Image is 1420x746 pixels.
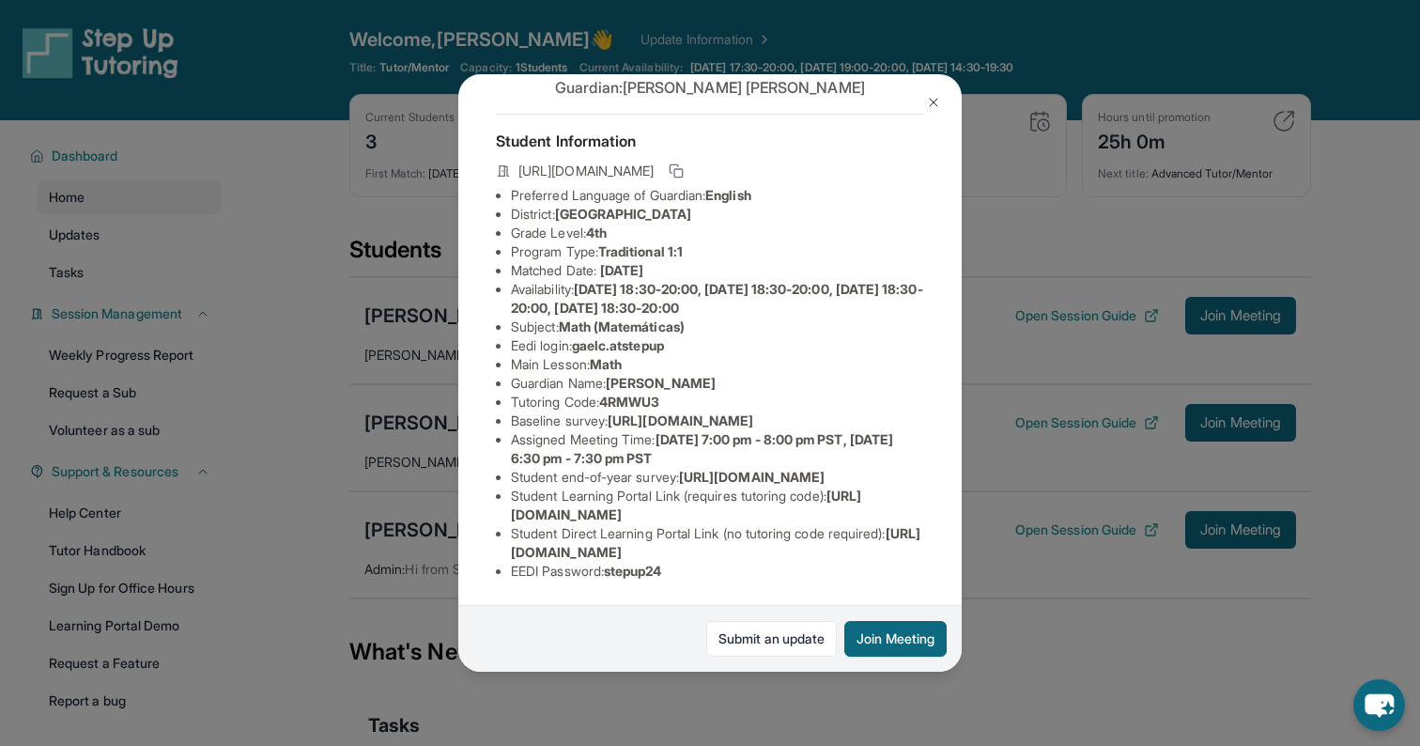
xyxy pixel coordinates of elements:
[511,562,924,581] li: EEDI Password :
[496,130,924,152] h4: Student Information
[705,187,751,203] span: English
[511,318,924,336] li: Subject :
[665,160,687,182] button: Copy link
[511,281,923,316] span: [DATE] 18:30-20:00, [DATE] 18:30-20:00, [DATE] 18:30-20:00, [DATE] 18:30-20:00
[606,375,716,391] span: [PERSON_NAME]
[511,374,924,393] li: Guardian Name :
[555,206,691,222] span: [GEOGRAPHIC_DATA]
[496,76,924,99] p: Guardian: [PERSON_NAME] [PERSON_NAME]
[511,205,924,224] li: District:
[586,225,607,241] span: 4th
[511,224,924,242] li: Grade Level:
[608,412,753,428] span: [URL][DOMAIN_NAME]
[1353,679,1405,731] button: chat-button
[511,242,924,261] li: Program Type:
[511,355,924,374] li: Main Lesson :
[604,563,662,579] span: stepup24
[600,262,643,278] span: [DATE]
[511,186,924,205] li: Preferred Language of Guardian:
[511,261,924,280] li: Matched Date:
[706,621,837,657] a: Submit an update
[511,393,924,412] li: Tutoring Code :
[511,524,924,562] li: Student Direct Learning Portal Link (no tutoring code required) :
[511,280,924,318] li: Availability:
[572,337,664,353] span: gaelc.atstepup
[926,95,941,110] img: Close Icon
[844,621,947,657] button: Join Meeting
[599,394,659,410] span: 4RMWU3
[511,431,893,466] span: [DATE] 7:00 pm - 8:00 pm PST, [DATE] 6:30 pm - 7:30 pm PST
[679,469,825,485] span: [URL][DOMAIN_NAME]
[518,162,654,180] span: [URL][DOMAIN_NAME]
[511,468,924,487] li: Student end-of-year survey :
[511,336,924,355] li: Eedi login :
[590,356,622,372] span: Math
[511,487,924,524] li: Student Learning Portal Link (requires tutoring code) :
[511,412,924,430] li: Baseline survey :
[559,319,685,334] span: Math (Matemáticas)
[598,243,683,259] span: Traditional 1:1
[511,430,924,468] li: Assigned Meeting Time :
